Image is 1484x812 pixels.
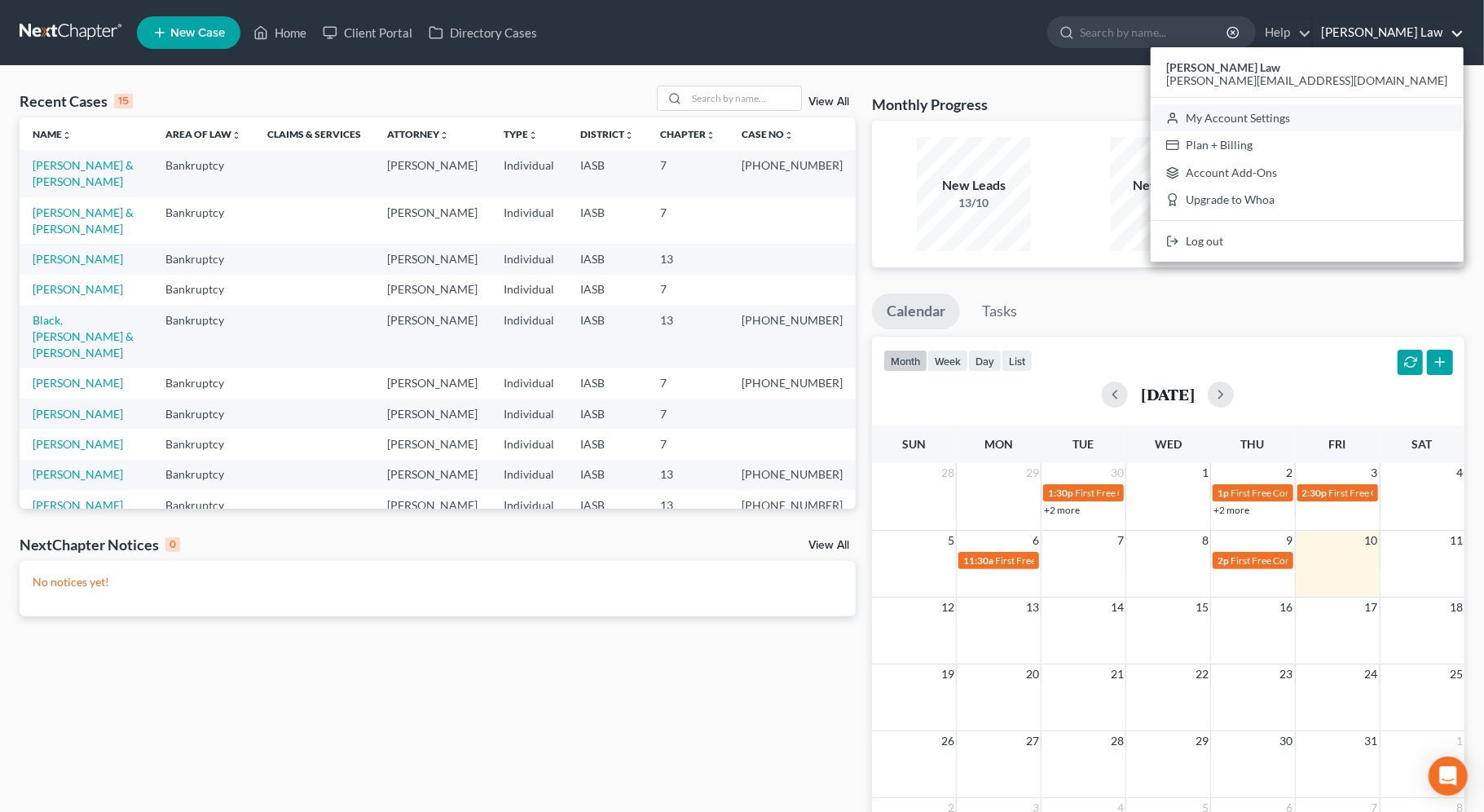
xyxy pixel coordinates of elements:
[152,244,254,274] td: Bankruptcy
[1044,504,1080,516] a: +2 more
[20,535,180,554] div: NextChapter Notices
[152,150,254,196] td: Bankruptcy
[567,368,647,398] td: IASB
[729,368,856,398] td: [PHONE_NUMBER]
[917,176,1031,195] div: New Leads
[374,399,491,429] td: [PERSON_NAME]
[33,467,123,481] a: [PERSON_NAME]
[872,293,960,329] a: Calendar
[624,130,634,140] i: unfold_more
[647,429,729,459] td: 7
[940,664,956,684] span: 19
[1151,131,1464,159] a: Plan + Billing
[567,275,647,305] td: IASB
[1116,531,1125,550] span: 7
[902,437,926,451] span: Sun
[1363,731,1380,751] span: 31
[374,275,491,305] td: [PERSON_NAME]
[1024,664,1041,684] span: 20
[567,150,647,196] td: IASB
[1231,554,1447,567] span: First Free Consultation Invite for [PERSON_NAME]
[231,130,241,140] i: unfold_more
[1002,350,1033,372] button: list
[62,130,72,140] i: unfold_more
[927,350,968,372] button: week
[1194,664,1210,684] span: 22
[567,244,647,274] td: IASB
[439,130,449,140] i: unfold_more
[567,305,647,368] td: IASB
[1429,757,1468,796] div: Open Intercom Messenger
[580,128,634,140] a: Districtunfold_more
[33,158,134,188] a: [PERSON_NAME] & [PERSON_NAME]
[1024,463,1041,483] span: 29
[1111,195,1225,211] div: 5/3
[742,128,794,140] a: Case Nounfold_more
[1151,227,1464,255] a: Log out
[1166,73,1448,87] span: [PERSON_NAME][EMAIL_ADDRESS][DOMAIN_NAME]
[1111,176,1225,195] div: New Clients
[33,376,123,390] a: [PERSON_NAME]
[1194,731,1210,751] span: 29
[491,490,567,520] td: Individual
[647,305,729,368] td: 13
[967,293,1032,329] a: Tasks
[647,368,729,398] td: 7
[1194,598,1210,617] span: 15
[940,731,956,751] span: 26
[33,128,72,140] a: Nameunfold_more
[647,460,729,490] td: 13
[647,399,729,429] td: 7
[706,130,716,140] i: unfold_more
[33,437,123,451] a: [PERSON_NAME]
[1448,598,1464,617] span: 18
[567,490,647,520] td: IASB
[33,313,134,360] a: Black, [PERSON_NAME] & [PERSON_NAME]
[1455,731,1464,751] span: 1
[33,282,123,296] a: [PERSON_NAME]
[528,130,538,140] i: unfold_more
[1218,487,1229,499] span: 1p
[1279,664,1295,684] span: 23
[968,350,1002,372] button: day
[729,460,856,490] td: [PHONE_NUMBER]
[374,490,491,520] td: [PERSON_NAME]
[940,463,956,483] span: 28
[872,95,988,114] h3: Monthly Progress
[808,96,849,108] a: View All
[984,437,1013,451] span: Mon
[729,490,856,520] td: [PHONE_NUMBER]
[1257,18,1311,47] a: Help
[387,128,449,140] a: Attorneyunfold_more
[567,399,647,429] td: IASB
[491,429,567,459] td: Individual
[20,91,133,111] div: Recent Cases
[940,598,956,617] span: 12
[491,197,567,244] td: Individual
[491,460,567,490] td: Individual
[1073,437,1094,451] span: Tue
[1412,437,1433,451] span: Sat
[1279,598,1295,617] span: 16
[647,244,729,274] td: 13
[374,150,491,196] td: [PERSON_NAME]
[491,150,567,196] td: Individual
[1329,437,1346,451] span: Fri
[1024,598,1041,617] span: 13
[784,130,794,140] i: unfold_more
[152,490,254,520] td: Bankruptcy
[491,275,567,305] td: Individual
[729,150,856,196] td: [PHONE_NUMBER]
[567,197,647,244] td: IASB
[647,275,729,305] td: 7
[647,150,729,196] td: 7
[374,429,491,459] td: [PERSON_NAME]
[152,429,254,459] td: Bankruptcy
[1285,463,1295,483] span: 2
[729,305,856,368] td: [PHONE_NUMBER]
[1448,531,1464,550] span: 11
[374,244,491,274] td: [PERSON_NAME]
[1031,531,1041,550] span: 6
[1166,60,1280,74] strong: [PERSON_NAME] Law
[152,305,254,368] td: Bankruptcy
